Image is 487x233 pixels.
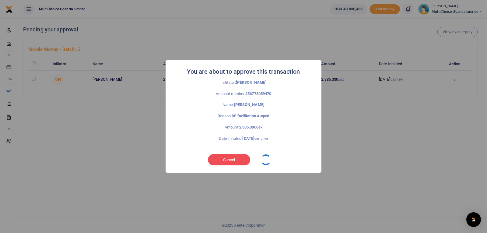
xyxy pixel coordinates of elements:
[234,102,265,107] strong: [PERSON_NAME]
[254,137,268,140] small: 05:17 PM
[256,126,262,129] small: UGX
[208,154,250,166] button: Cancel
[179,113,308,119] p: Reason:
[179,136,308,142] p: Date Initated:
[239,125,262,129] strong: 2,385,000
[232,114,269,118] strong: DE facilitation August
[236,80,266,85] strong: [PERSON_NAME]
[245,91,271,96] strong: 256778059470
[242,136,268,141] strong: [DATE]
[179,102,308,108] p: Name:
[187,66,300,77] h2: You are about to approve this transaction
[179,79,308,86] p: Inititator:
[466,212,481,227] div: Open Intercom Messenger
[179,124,308,131] p: Amount:
[179,91,308,97] p: Account number:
